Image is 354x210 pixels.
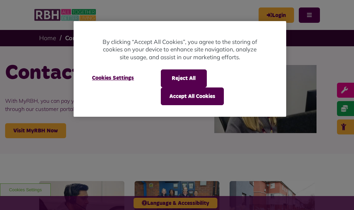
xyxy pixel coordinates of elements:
div: Cookie banner [74,21,286,117]
div: Privacy [74,21,286,117]
p: By clicking “Accept All Cookies”, you agree to the storing of cookies on your device to enhance s... [101,38,259,61]
button: Accept All Cookies [161,87,224,105]
button: Cookies Settings [84,69,142,86]
button: Reject All [161,69,207,87]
